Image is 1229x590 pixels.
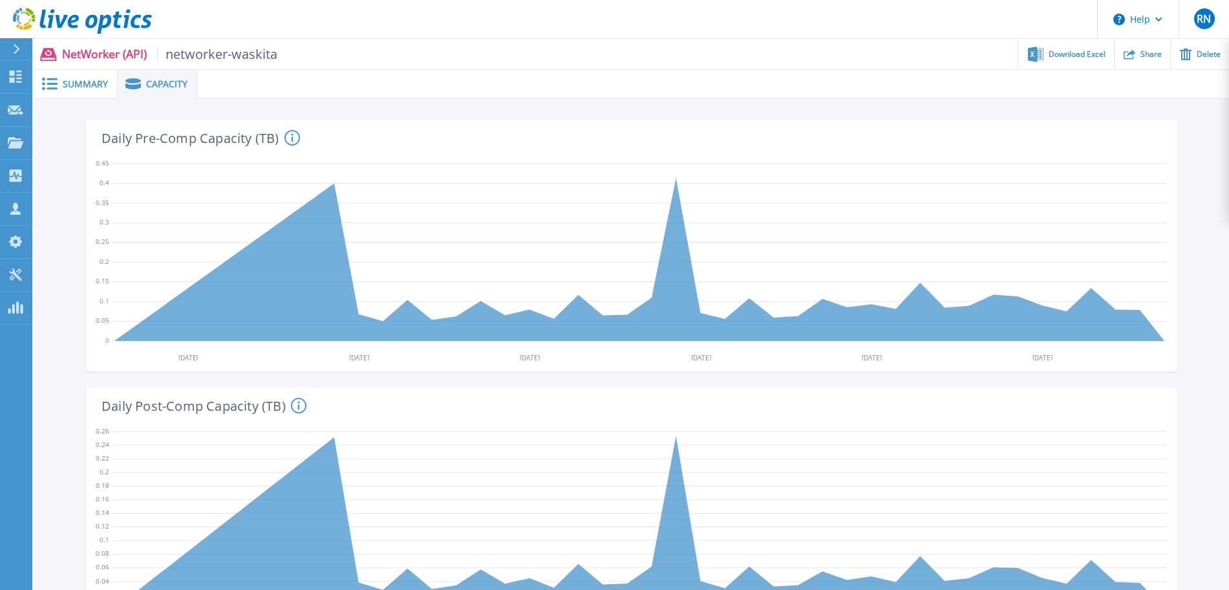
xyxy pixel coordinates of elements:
h4: Daily Post-Comp Capacity (TB) [102,398,306,413]
text: [DATE] [349,353,369,362]
p: NetWorker (API) [62,47,278,61]
text: 0.3 [100,217,109,226]
text: 0.26 [96,426,109,435]
text: 0.1 [100,535,109,544]
span: Delete [1197,50,1221,58]
span: Download Excel [1049,50,1106,58]
text: 0.05 [96,316,109,325]
text: 0.16 [96,494,109,503]
span: Summary [63,80,108,89]
text: 0.1 [100,296,109,305]
text: 0.4 [100,178,109,187]
text: 0.18 [96,481,109,490]
h4: Daily Pre-Comp Capacity (TB) [102,130,300,146]
text: 0.12 [96,521,109,530]
text: 0.35 [96,198,109,207]
text: 0.2 [100,257,109,266]
text: [DATE] [1034,353,1054,362]
text: 0.14 [96,508,109,517]
span: Share [1140,50,1162,58]
text: 0.06 [96,562,109,571]
text: 0.25 [96,237,109,246]
span: Capacity [146,80,187,89]
text: [DATE] [520,353,540,362]
text: 0.04 [96,576,109,585]
span: networker-waskita [157,47,278,61]
text: 0.2 [100,467,109,476]
text: [DATE] [178,353,198,362]
text: 0.08 [96,549,109,558]
span: RN [1197,14,1211,24]
text: [DATE] [692,353,712,362]
text: 0.15 [96,276,109,285]
text: 0.45 [96,158,109,168]
text: 0.24 [96,440,109,449]
text: 0 [105,336,109,345]
text: [DATE] [863,353,883,362]
text: 0.22 [96,453,109,463]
